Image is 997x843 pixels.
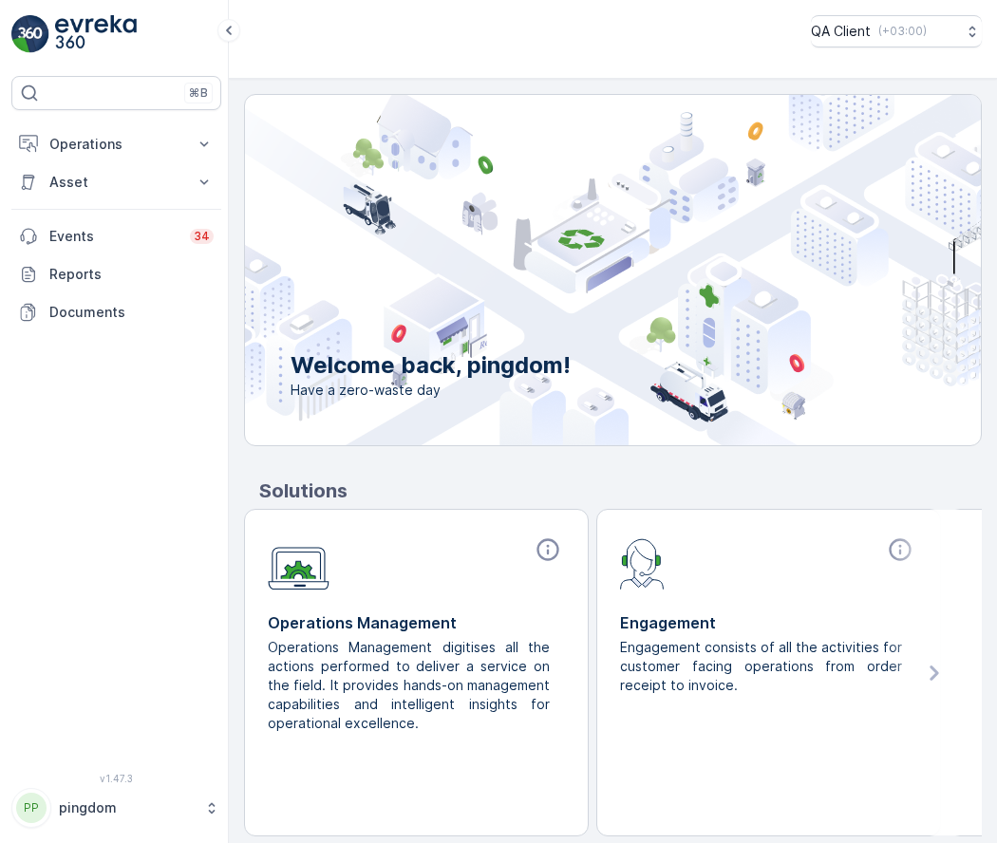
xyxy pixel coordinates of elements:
p: ( +03:00 ) [878,24,927,39]
button: QA Client(+03:00) [811,15,982,47]
p: pingdom [59,798,195,817]
img: module-icon [620,536,665,590]
p: Reports [49,265,214,284]
img: logo [11,15,49,53]
p: Operations [49,135,183,154]
button: PPpingdom [11,788,221,828]
p: ⌘B [189,85,208,101]
img: logo_light-DOdMpM7g.png [55,15,137,53]
button: Asset [11,163,221,201]
div: PP [16,793,47,823]
p: Documents [49,303,214,322]
p: Engagement consists of all the activities for customer facing operations from order receipt to in... [620,638,902,695]
a: Documents [11,293,221,331]
button: Operations [11,125,221,163]
p: QA Client [811,22,871,41]
span: Have a zero-waste day [291,381,571,400]
p: Operations Management [268,611,565,634]
img: city illustration [160,95,981,445]
p: 34 [194,229,210,244]
p: Operations Management digitises all the actions performed to deliver a service on the field. It p... [268,638,550,733]
p: Events [49,227,179,246]
img: module-icon [268,536,329,590]
p: Solutions [259,477,982,505]
p: Asset [49,173,183,192]
p: Welcome back, pingdom! [291,350,571,381]
a: Reports [11,255,221,293]
a: Events34 [11,217,221,255]
p: Engagement [620,611,917,634]
span: v 1.47.3 [11,773,221,784]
